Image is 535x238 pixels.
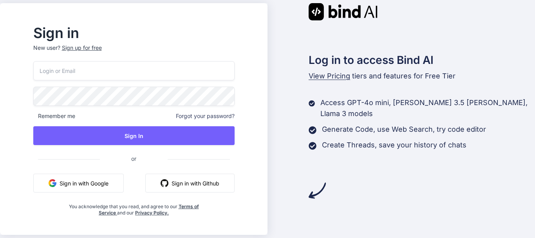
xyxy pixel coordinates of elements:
img: arrow [309,182,326,199]
h2: Sign in [33,27,235,39]
img: github [161,179,168,187]
p: tiers and features for Free Tier [309,71,535,82]
p: Create Threads, save your history of chats [322,140,466,151]
span: or [100,149,168,168]
div: You acknowledge that you read, and agree to our and our [67,199,201,216]
span: View Pricing [309,72,350,80]
p: Generate Code, use Web Search, try code editor [322,124,486,135]
input: Login or Email [33,61,235,80]
a: Privacy Policy. [135,210,169,216]
span: Forgot your password? [176,112,235,120]
h2: Log in to access Bind AI [309,52,535,68]
p: Access GPT-4o mini, [PERSON_NAME] 3.5 [PERSON_NAME], Llama 3 models [320,97,535,119]
button: Sign in with Google [33,174,124,193]
button: Sign in with Github [145,174,235,193]
a: Terms of Service [99,203,199,216]
p: New user? [33,44,235,61]
button: Sign In [33,126,235,145]
div: Sign up for free [62,44,102,52]
img: Bind AI logo [309,3,378,20]
img: google [49,179,56,187]
span: Remember me [33,112,75,120]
